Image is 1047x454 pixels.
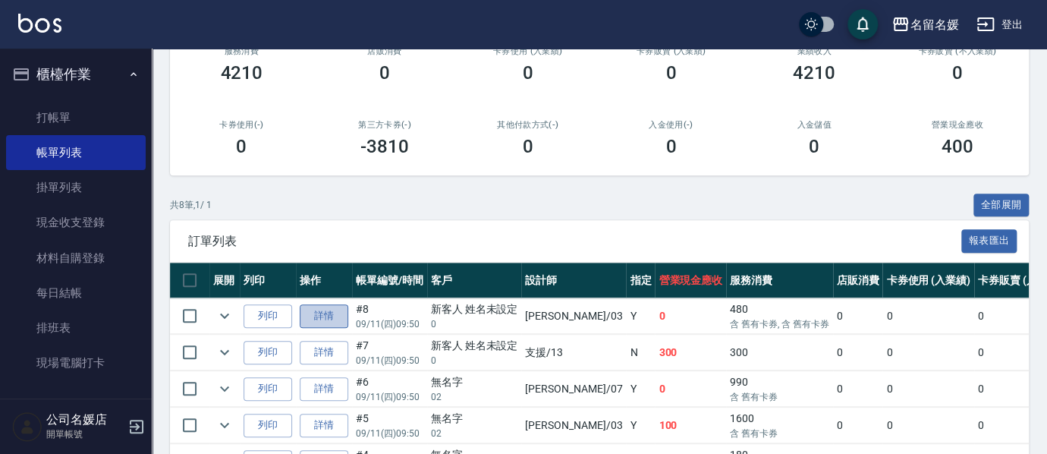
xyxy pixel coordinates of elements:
[188,46,295,56] h3: 服務消費
[626,408,655,443] td: Y
[332,46,439,56] h2: 店販消費
[356,354,423,367] p: 09/11 (四) 09:50
[427,263,522,298] th: 客戶
[431,354,518,367] p: 0
[431,411,518,427] div: 無名字
[296,263,352,298] th: 操作
[244,414,292,437] button: 列印
[761,46,868,56] h2: 業績收入
[356,427,423,440] p: 09/11 (四) 09:50
[726,298,832,334] td: 480
[521,408,626,443] td: [PERSON_NAME] /03
[352,408,427,443] td: #5
[626,298,655,334] td: Y
[12,411,42,442] img: Person
[474,120,581,130] h2: 其他付款方式(-)
[46,427,124,441] p: 開單帳號
[523,62,533,84] h3: 0
[521,371,626,407] td: [PERSON_NAME] /07
[209,263,240,298] th: 展開
[220,62,263,84] h3: 4210
[904,46,1011,56] h2: 卡券販賣 (不入業績)
[809,136,819,157] h3: 0
[300,414,348,437] a: 詳情
[882,408,974,443] td: 0
[730,427,828,440] p: 含 舊有卡券
[213,414,236,437] button: expand row
[379,62,390,84] h3: 0
[6,55,146,94] button: 櫃檯作業
[6,205,146,240] a: 現金收支登錄
[665,136,676,157] h3: 0
[910,15,958,34] div: 名留名媛
[833,263,883,298] th: 店販消費
[244,377,292,401] button: 列印
[213,377,236,400] button: expand row
[882,263,974,298] th: 卡券使用 (入業績)
[431,390,518,404] p: 02
[213,304,236,327] button: expand row
[655,408,726,443] td: 100
[188,234,961,249] span: 訂單列表
[6,100,146,135] a: 打帳單
[726,335,832,370] td: 300
[236,136,247,157] h3: 0
[521,335,626,370] td: 支援 /13
[188,120,295,130] h2: 卡券使用(-)
[961,233,1017,247] a: 報表匯出
[431,338,518,354] div: 新客人 姓名未設定
[521,263,626,298] th: 設計師
[833,335,883,370] td: 0
[665,62,676,84] h3: 0
[882,335,974,370] td: 0
[761,120,868,130] h2: 入金儲值
[244,341,292,364] button: 列印
[300,304,348,328] a: 詳情
[356,390,423,404] p: 09/11 (四) 09:50
[904,120,1011,130] h2: 營業現金應收
[833,408,883,443] td: 0
[240,263,296,298] th: 列印
[352,298,427,334] td: #8
[170,198,212,212] p: 共 8 筆, 1 / 1
[431,301,518,317] div: 新客人 姓名未設定
[300,341,348,364] a: 詳情
[655,263,726,298] th: 營業現金應收
[431,427,518,440] p: 02
[655,371,726,407] td: 0
[618,46,725,56] h2: 卡券販賣 (入業績)
[973,194,1030,217] button: 全部展開
[833,298,883,334] td: 0
[6,276,146,311] a: 每日結帳
[352,263,427,298] th: 帳單編號/時間
[360,136,409,157] h3: -3810
[726,408,832,443] td: 1600
[882,371,974,407] td: 0
[882,298,974,334] td: 0
[626,371,655,407] td: Y
[352,371,427,407] td: #6
[213,341,236,364] button: expand row
[626,335,655,370] td: N
[885,9,964,40] button: 名留名媛
[6,170,146,205] a: 掛單列表
[618,120,725,130] h2: 入金使用(-)
[730,390,828,404] p: 含 舊有卡券
[626,263,655,298] th: 指定
[655,298,726,334] td: 0
[431,374,518,390] div: 無名字
[730,317,828,331] p: 含 舊有卡券, 含 舊有卡券
[244,304,292,328] button: 列印
[961,229,1017,253] button: 報表匯出
[833,371,883,407] td: 0
[726,263,832,298] th: 服務消費
[942,136,973,157] h3: 400
[474,46,581,56] h2: 卡券使用 (入業績)
[431,317,518,331] p: 0
[6,387,146,427] button: 預約管理
[300,377,348,401] a: 詳情
[793,62,835,84] h3: 4210
[6,345,146,380] a: 現場電腦打卡
[352,335,427,370] td: #7
[46,412,124,427] h5: 公司名媛店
